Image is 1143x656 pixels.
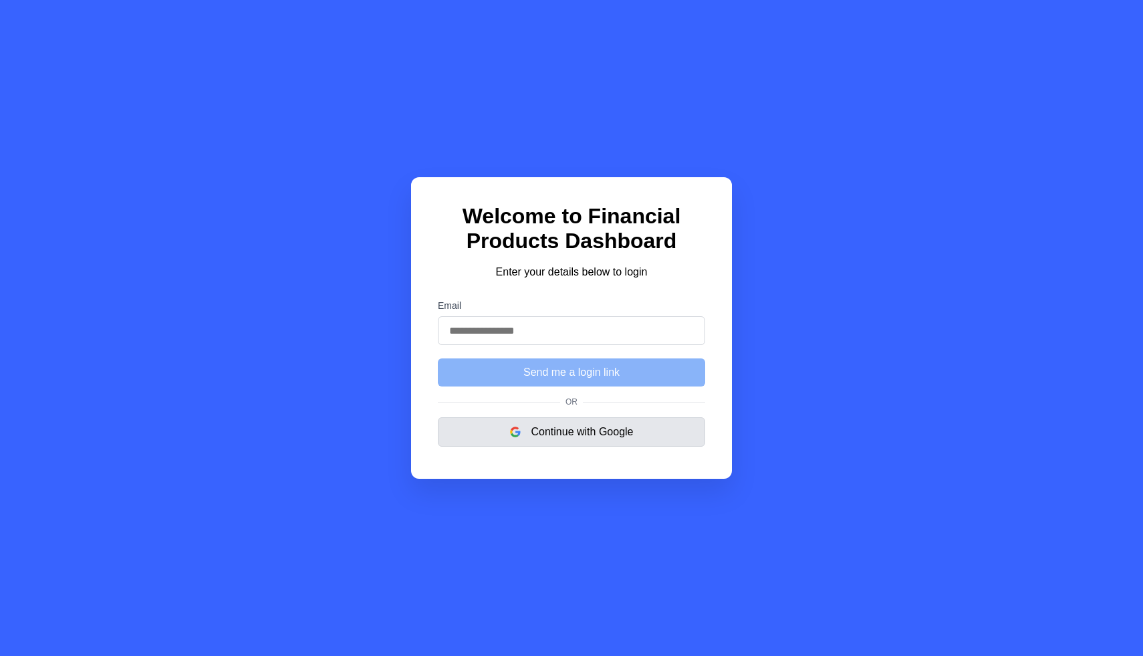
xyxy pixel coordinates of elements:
span: Or [560,397,583,407]
img: google logo [510,427,521,437]
label: Email [438,300,705,311]
p: Enter your details below to login [438,264,705,280]
button: Send me a login link [438,358,705,387]
h1: Welcome to Financial Products Dashboard [438,204,705,253]
button: Continue with Google [438,417,705,447]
